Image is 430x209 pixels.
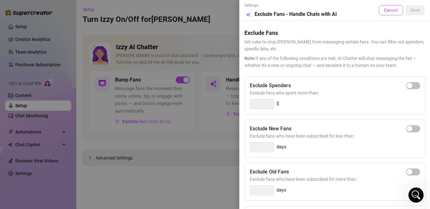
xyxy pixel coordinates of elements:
[7,122,120,167] img: Super Mass, Dark Mode, Message Library & Bump Improvements
[250,89,420,96] span: Exclude fans who spent more than:
[244,29,425,37] h5: Exclude Fans
[276,143,286,151] span: days
[64,151,95,176] button: Help
[7,95,120,118] div: Profile image for Amitappreciate it thank you <3Amit•4h ago
[408,187,424,203] iframe: Intercom live chat
[13,91,114,97] div: Recent message
[255,10,337,18] h5: Exclude Fans - Handle Chats with AI
[88,10,100,23] img: Profile image for Giselle
[32,151,64,176] button: Messages
[276,186,286,194] span: days
[13,67,114,77] p: How can we help?
[13,45,114,67] p: Hi [PERSON_NAME] 👋
[9,167,23,171] span: Home
[37,167,59,171] span: Messages
[379,5,403,15] button: Cancel
[244,3,337,9] span: Settings
[28,101,88,106] span: appreciate it thank you <3
[74,167,85,171] span: Help
[244,56,256,61] span: Note:
[406,5,425,15] button: Save
[100,10,113,23] div: Profile image for Nir
[6,85,121,119] div: Recent messageProfile image for Amitappreciate it thank you <3Amit•4h ago
[40,107,58,113] div: • 4h ago
[13,12,62,22] img: logo
[250,125,291,133] h5: Exclude New Fans
[250,176,420,183] span: Exclude fans who have been subscribed for more than:
[76,10,88,23] img: Profile image for Ella
[276,100,279,108] span: $
[384,8,398,13] span: Cancel
[105,167,117,171] span: News
[250,82,291,89] h5: Exclude Spenders
[28,107,39,113] div: Amit
[244,38,425,52] span: Set rules to stop [PERSON_NAME] from messaging certain fans. You can filter out spenders, specifi...
[250,133,420,140] span: Exclude fans who have been subscribed for less than:
[13,100,26,113] img: Profile image for Amit
[95,151,127,176] button: News
[250,168,289,176] h5: Exclude Old Fans
[244,55,425,69] span: If any of the following conditions are met, AI Chatter will stop messaging the fan — whether it's...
